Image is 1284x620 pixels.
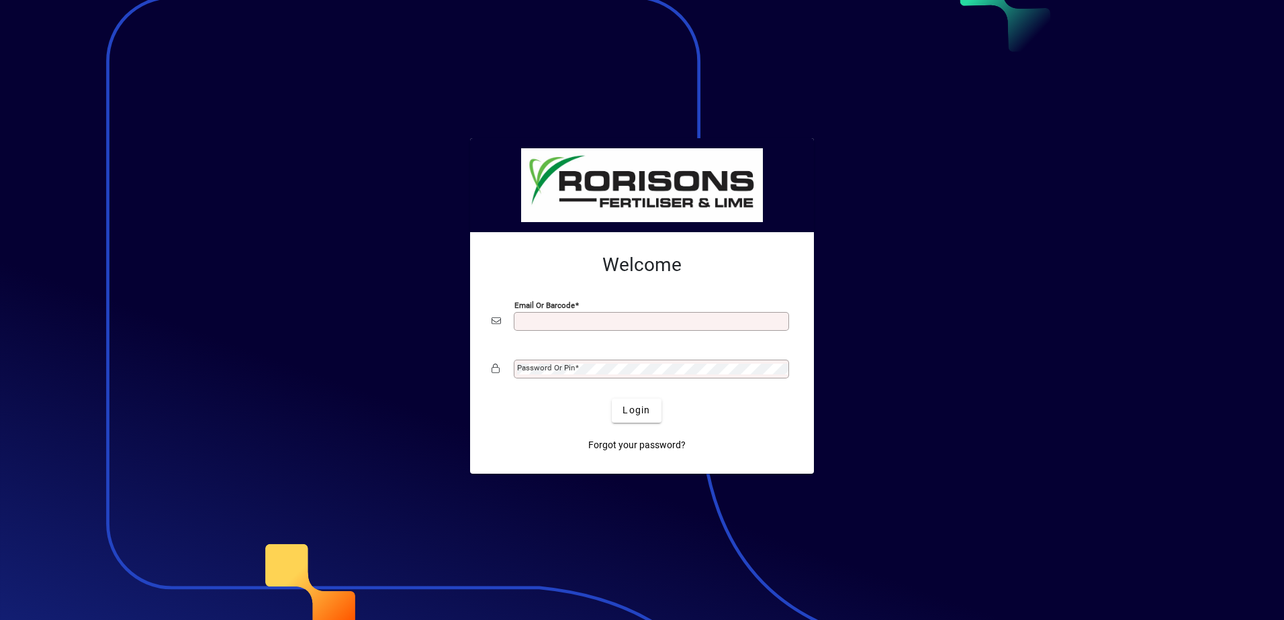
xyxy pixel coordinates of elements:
button: Login [612,399,661,423]
h2: Welcome [492,254,792,276]
mat-label: Email or Barcode [514,300,575,309]
span: Forgot your password? [588,438,686,452]
span: Login [623,403,650,417]
mat-label: Password or Pin [517,363,575,372]
a: Forgot your password? [583,433,691,458]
